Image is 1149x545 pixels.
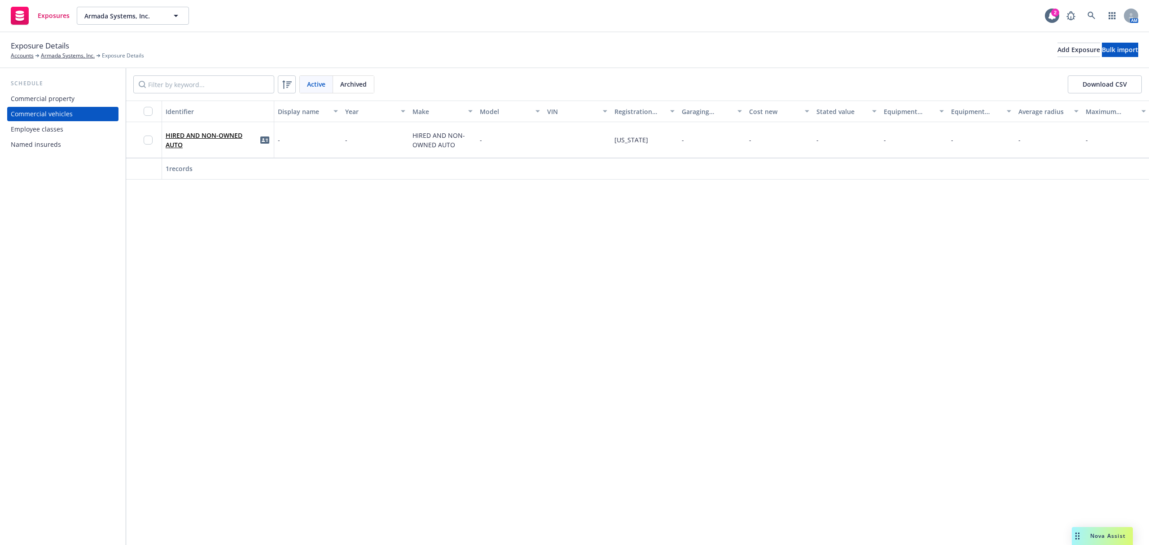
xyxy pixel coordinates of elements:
[340,79,367,89] span: Archived
[11,92,75,106] div: Commercial property
[412,131,465,149] span: HIRED AND NON-OWNED AUTO
[1068,75,1142,93] button: Download CSV
[11,107,73,121] div: Commercial vehicles
[816,136,819,144] span: -
[278,107,328,116] div: Display name
[880,101,947,122] button: Equipment additions value
[813,101,880,122] button: Stated value
[84,11,162,21] span: Armada Systems, Inc.
[816,107,867,116] div: Stated value
[162,101,274,122] button: Identifier
[345,136,347,144] span: -
[166,131,242,149] a: HIRED AND NON-OWNED AUTO
[144,136,153,145] input: Toggle Row Selected
[614,107,665,116] div: Registration state
[1072,527,1083,545] div: Drag to move
[11,52,34,60] a: Accounts
[749,107,799,116] div: Cost new
[1102,43,1138,57] button: Bulk import
[11,40,69,52] span: Exposure Details
[259,135,270,145] a: idCard
[749,136,751,144] span: -
[1051,9,1059,17] div: 2
[611,101,678,122] button: Registration state
[884,136,886,144] span: -
[480,107,530,116] div: Model
[476,101,544,122] button: Model
[166,164,193,173] span: 1 records
[7,122,118,136] a: Employee classes
[77,7,189,25] button: Armada Systems, Inc.
[7,3,73,28] a: Exposures
[7,79,118,88] div: Schedule
[38,12,70,19] span: Exposures
[1103,7,1121,25] a: Switch app
[682,135,684,145] span: -
[11,122,63,136] div: Employee classes
[480,136,482,144] span: -
[7,92,118,106] a: Commercial property
[1057,43,1100,57] button: Add Exposure
[102,52,144,60] span: Exposure Details
[614,136,648,144] span: [US_STATE]
[278,135,280,145] span: -
[1086,107,1136,116] div: Maximum radius
[1062,7,1080,25] a: Report a Bug
[951,107,1001,116] div: Equipment additions description
[7,107,118,121] a: Commercial vehicles
[412,107,463,116] div: Make
[951,136,953,144] span: -
[41,52,95,60] a: Armada Systems, Inc.
[884,107,934,116] div: Equipment additions value
[166,107,270,116] div: Identifier
[345,107,395,116] div: Year
[166,131,259,149] span: HIRED AND NON-OWNED AUTO
[133,75,274,93] input: Filter by keyword...
[1018,136,1021,144] span: -
[746,101,813,122] button: Cost new
[547,107,597,116] div: VIN
[274,101,342,122] button: Display name
[1090,532,1126,540] span: Nova Assist
[1072,527,1133,545] button: Nova Assist
[1018,107,1069,116] div: Average radius
[1086,136,1088,144] span: -
[144,107,153,116] input: Select all
[11,137,61,152] div: Named insureds
[409,101,476,122] button: Make
[307,79,325,89] span: Active
[1083,7,1101,25] a: Search
[678,101,746,122] button: Garaging address
[7,137,118,152] a: Named insureds
[544,101,611,122] button: VIN
[947,101,1015,122] button: Equipment additions description
[1015,101,1082,122] button: Average radius
[682,107,732,116] div: Garaging address
[342,101,409,122] button: Year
